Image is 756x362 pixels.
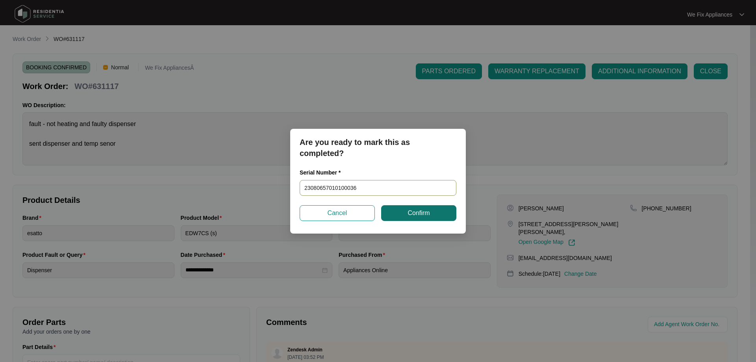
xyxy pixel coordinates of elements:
p: completed? [300,148,456,159]
p: Are you ready to mark this as [300,137,456,148]
span: Confirm [408,208,430,218]
label: Serial Number * [300,169,346,176]
button: Confirm [381,205,456,221]
span: Cancel [328,208,347,218]
button: Cancel [300,205,375,221]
